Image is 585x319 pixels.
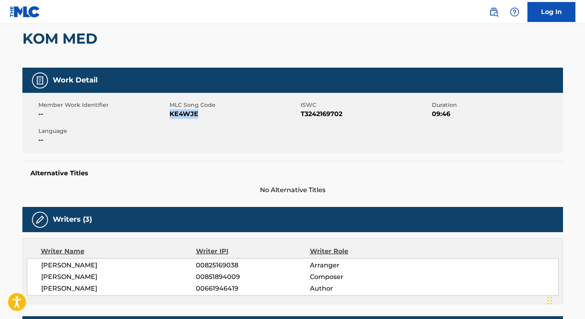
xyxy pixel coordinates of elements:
[35,215,45,225] img: Writers
[547,289,552,313] div: Arrastar
[22,30,102,48] h2: KOM MED
[301,109,430,119] span: T3242169702
[196,284,309,293] span: 00661946419
[196,247,310,256] div: Writer IPI
[301,101,430,109] span: ISWC
[545,281,585,319] iframe: Chat Widget
[310,261,413,270] span: Arranger
[41,272,196,282] span: [PERSON_NAME]
[38,109,168,119] span: --
[507,4,523,20] div: Help
[196,272,309,282] span: 00851894009
[41,261,196,270] span: [PERSON_NAME]
[489,7,499,17] img: search
[41,247,196,256] div: Writer Name
[310,284,413,293] span: Author
[30,169,555,177] h5: Alternative Titles
[38,135,168,145] span: --
[170,101,299,109] span: MLC Song Code
[310,247,413,256] div: Writer Role
[35,76,45,85] img: Work Detail
[432,109,561,119] span: 09:46
[486,4,502,20] a: Public Search
[53,76,98,85] h5: Work Detail
[310,272,413,282] span: Composer
[432,101,561,109] span: Duration
[170,109,299,119] span: KE4WJE
[38,101,168,109] span: Member Work Identifier
[527,2,575,22] a: Log In
[196,261,309,270] span: 00825169038
[41,284,196,293] span: [PERSON_NAME]
[10,6,40,18] img: MLC Logo
[22,185,563,195] span: No Alternative Titles
[510,7,519,17] img: help
[545,281,585,319] div: Widget de chat
[53,215,92,224] h5: Writers (3)
[38,127,168,135] span: Language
